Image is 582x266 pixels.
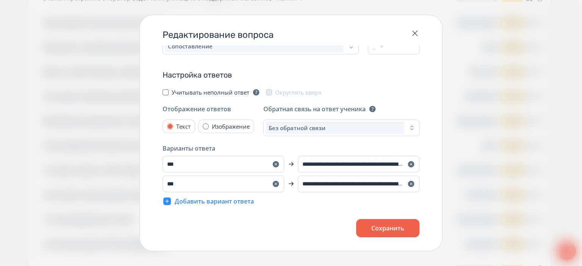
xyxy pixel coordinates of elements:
[163,197,254,206] button: Добавить вариант ответа
[263,104,366,114] span: Обратная связь на ответ ученика
[356,219,419,237] button: Сохранить
[163,144,215,153] span: Варианты ответа
[163,29,274,41] span: Редактирование вопроса
[172,89,249,96] span: Учитывать неполный ответ
[212,123,250,130] span: Изображение
[163,104,231,114] span: Отображение ответов
[275,89,322,96] span: Округлять вверх
[163,38,359,54] button: Сопоставление
[263,120,419,136] button: Без обратной связи
[269,124,325,132] span: Без обратной связи
[163,70,419,80] span: Настройка ответов
[168,42,213,50] span: Сопоставление
[176,123,191,130] span: Текст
